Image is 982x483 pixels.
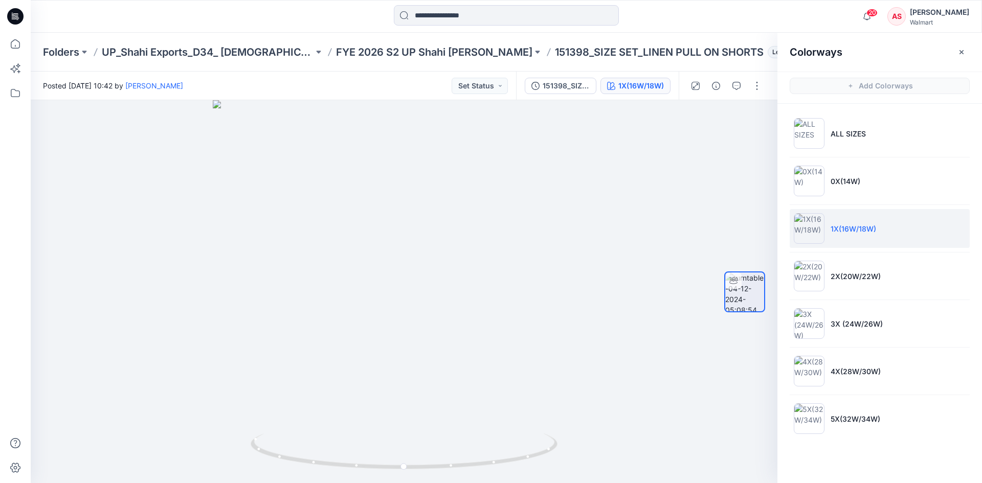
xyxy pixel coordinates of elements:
a: [PERSON_NAME] [125,81,183,90]
span: Posted [DATE] 10:42 by [43,80,183,91]
button: Details [708,78,724,94]
img: turntable-04-12-2024-05:08:54 [725,272,764,311]
a: UP_Shahi Exports_D34_ [DEMOGRAPHIC_DATA] Bottoms [102,45,314,59]
img: 3X (24W/26W) [794,308,824,339]
div: Walmart [910,18,969,26]
img: ALL SIZES [794,118,824,149]
button: 1X(16W/18W) [600,78,671,94]
p: 1X(16W/18W) [831,223,876,234]
p: ALL SIZES [831,128,866,139]
div: 151398_SIZE SET_LINEN PULL ON SHORTS [543,80,590,91]
div: 1X(16W/18W) [618,80,664,91]
p: 2X(20W/22W) [831,271,881,282]
span: Legacy Style [768,46,815,58]
p: 3X (24W/26W) [831,318,883,329]
a: Folders [43,45,79,59]
a: FYE 2026 S2 UP Shahi [PERSON_NAME] [336,45,532,59]
div: [PERSON_NAME] [910,6,969,18]
p: 4X(28W/30W) [831,366,881,377]
img: 0X(14W) [794,166,824,196]
p: 0X(14W) [831,176,860,187]
img: 1X(16W/18W) [794,213,824,244]
button: Legacy Style [764,45,815,59]
span: 20 [866,9,878,17]
button: 151398_SIZE SET_LINEN PULL ON SHORTS [525,78,596,94]
p: 5X(32W/34W) [831,413,880,424]
h2: Colorways [790,46,842,58]
img: 4X(28W/30W) [794,356,824,386]
img: 2X(20W/22W) [794,261,824,291]
div: AS [887,7,906,26]
img: 5X(32W/34W) [794,403,824,434]
p: 151398_SIZE SET_LINEN PULL ON SHORTS [555,45,764,59]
